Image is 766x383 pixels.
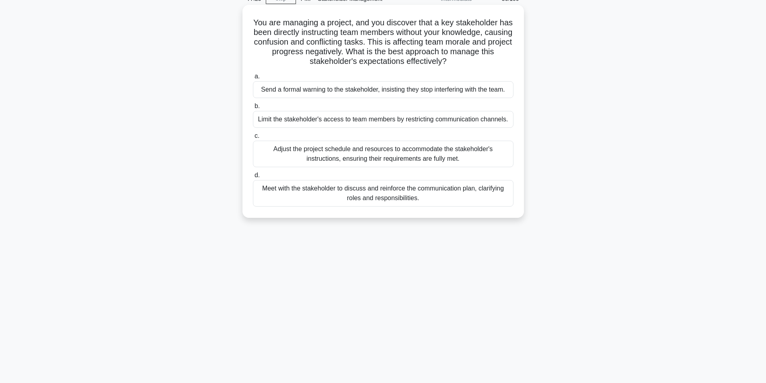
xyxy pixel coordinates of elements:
[255,102,260,109] span: b.
[255,73,260,80] span: a.
[253,111,513,128] div: Limit the stakeholder's access to team members by restricting communication channels.
[252,18,514,67] h5: You are managing a project, and you discover that a key stakeholder has been directly instructing...
[255,172,260,178] span: d.
[253,180,513,207] div: Meet with the stakeholder to discuss and reinforce the communication plan, clarifying roles and r...
[253,81,513,98] div: Send a formal warning to the stakeholder, insisting they stop interfering with the team.
[253,141,513,167] div: Adjust the project schedule and resources to accommodate the stakeholder's instructions, ensuring...
[255,132,259,139] span: c.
